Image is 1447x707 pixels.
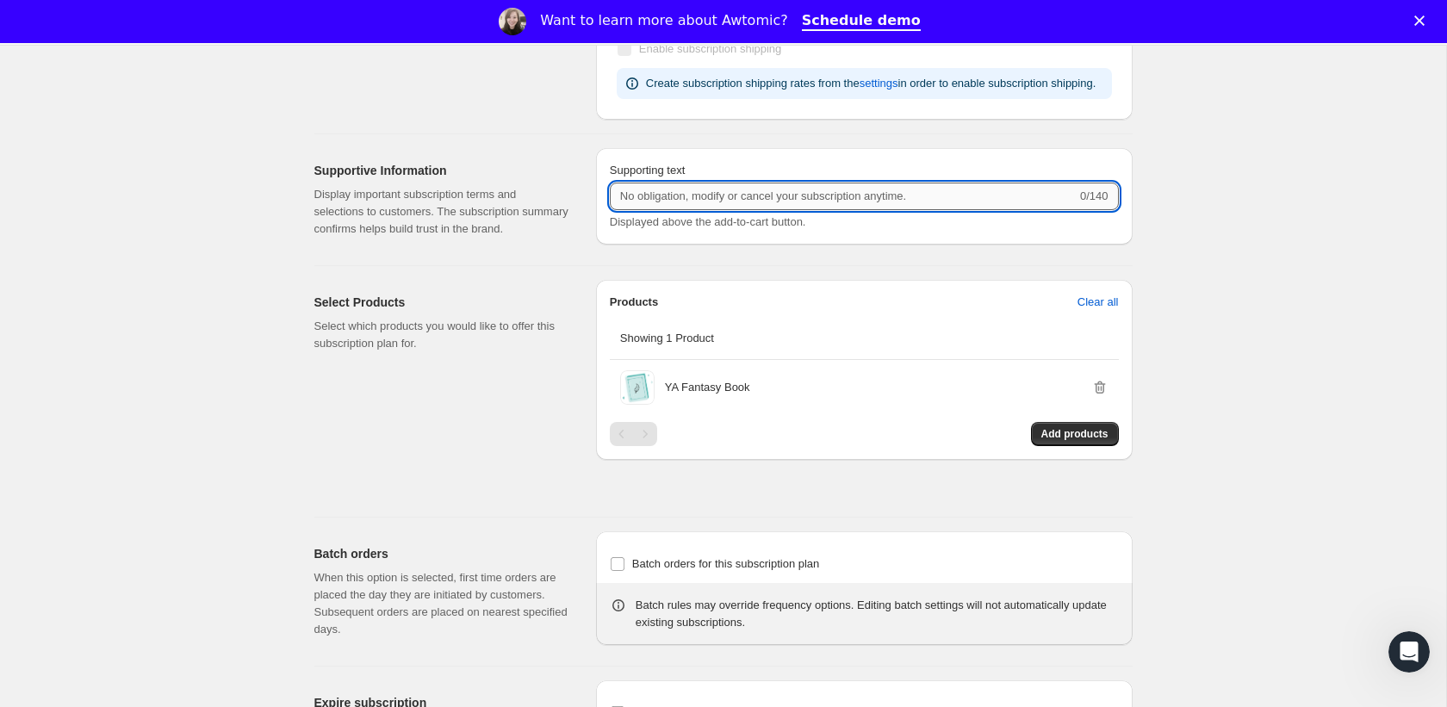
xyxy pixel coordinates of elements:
[610,183,1077,210] input: No obligation, modify or cancel your subscription anytime.
[314,186,568,238] p: Display important subscription terms and selections to customers. The subscription summary confir...
[1077,294,1119,311] span: Clear all
[802,12,921,31] a: Schedule demo
[632,557,820,570] span: Batch orders for this subscription plan
[1041,427,1109,441] span: Add products
[620,332,714,344] span: Showing 1 Product
[1414,16,1431,26] div: Close
[314,162,568,179] h2: Supportive Information
[610,164,685,177] span: Supporting text
[665,379,750,396] p: YA Fantasy Book
[639,42,782,55] span: Enable subscription shipping
[314,545,568,562] h2: Batch orders
[314,294,568,311] h2: Select Products
[1388,631,1430,673] iframe: Intercom live chat
[1067,288,1129,316] button: Clear all
[849,70,909,97] button: settings
[1031,422,1119,446] button: Add products
[610,422,657,446] nav: Pagination
[636,597,1119,631] div: Batch rules may override frequency options. Editing batch settings will not automatically update ...
[646,77,1096,90] span: Create subscription shipping rates from the in order to enable subscription shipping.
[499,8,526,35] img: Profile image for Emily
[314,569,568,638] p: When this option is selected, first time orders are placed the day they are initiated by customer...
[860,75,898,92] span: settings
[610,215,806,228] span: Displayed above the add-to-cart button.
[620,371,655,405] img: YA Fantasy Book
[540,12,787,29] div: Want to learn more about Awtomic?
[610,294,658,311] p: Products
[314,318,568,352] p: Select which products you would like to offer this subscription plan for.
